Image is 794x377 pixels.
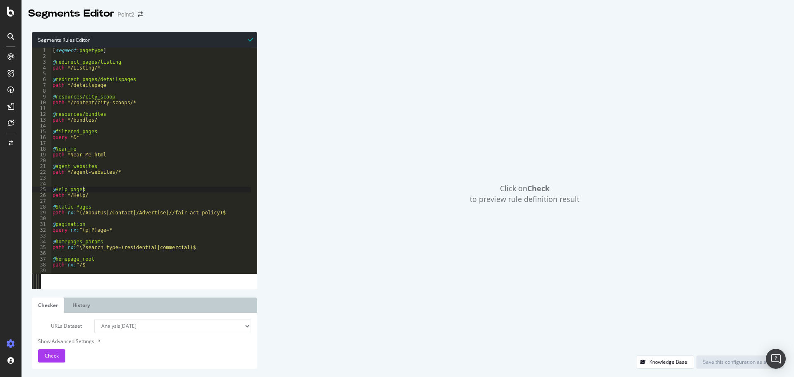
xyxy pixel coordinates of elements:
div: 15 [32,129,51,134]
div: 14 [32,123,51,129]
span: Check [45,352,59,359]
div: Segments Editor [28,7,114,21]
div: 7 [32,82,51,88]
div: 17 [32,140,51,146]
div: 26 [32,192,51,198]
div: 31 [32,221,51,227]
div: 34 [32,239,51,245]
div: 12 [32,111,51,117]
a: Knowledge Base [636,358,694,365]
div: arrow-right-arrow-left [138,12,143,17]
button: Check [38,349,65,363]
div: 39 [32,268,51,274]
div: 33 [32,233,51,239]
div: 22 [32,169,51,175]
strong: Check [527,183,550,193]
div: Show Advanced Settings [32,337,245,345]
div: 6 [32,77,51,82]
div: 8 [32,88,51,94]
div: 25 [32,187,51,192]
div: Open Intercom Messenger [766,349,786,369]
div: 11 [32,106,51,111]
div: 27 [32,198,51,204]
div: 40 [32,274,51,279]
a: History [66,298,96,313]
div: 38 [32,262,51,268]
div: 28 [32,204,51,210]
div: 21 [32,163,51,169]
div: 24 [32,181,51,187]
div: 37 [32,256,51,262]
div: 3 [32,59,51,65]
div: 29 [32,210,51,216]
a: Checker [32,298,64,313]
div: 30 [32,216,51,221]
div: 35 [32,245,51,250]
div: 9 [32,94,51,100]
div: 20 [32,158,51,163]
div: 5 [32,71,51,77]
span: Syntax is valid [248,36,253,43]
div: Point2 [117,10,134,19]
div: Save this configuration as active [703,358,777,365]
div: 13 [32,117,51,123]
div: 32 [32,227,51,233]
button: Knowledge Base [636,355,694,369]
div: 4 [32,65,51,71]
div: Segments Rules Editor [32,32,257,48]
div: 1 [32,48,51,53]
label: URLs Dataset [32,319,88,333]
div: 36 [32,250,51,256]
div: Knowledge Base [649,358,687,365]
span: Click on to preview rule definition result [470,183,579,204]
div: 2 [32,53,51,59]
div: 19 [32,152,51,158]
div: 18 [32,146,51,152]
button: Save this configuration as active [696,355,784,369]
div: 23 [32,175,51,181]
div: 16 [32,134,51,140]
div: 10 [32,100,51,106]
